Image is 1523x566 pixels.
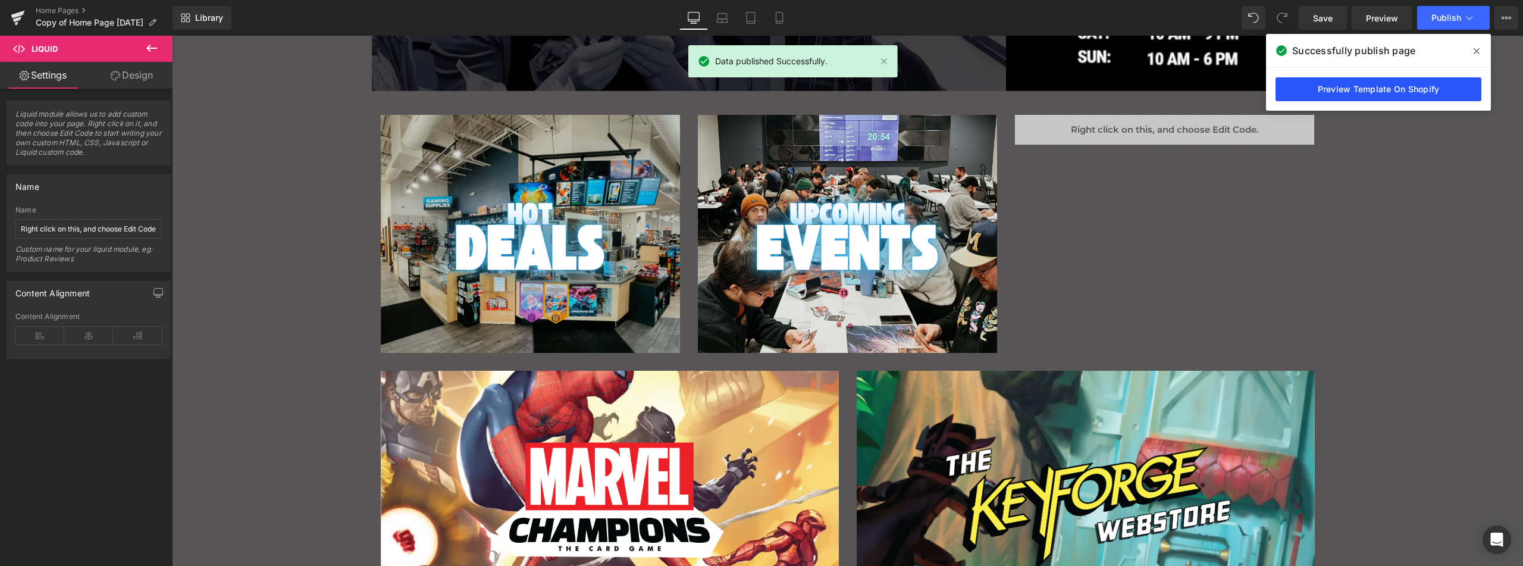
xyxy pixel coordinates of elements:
button: Redo [1270,6,1294,30]
div: Open Intercom Messenger [1483,526,1511,554]
button: More [1494,6,1518,30]
div: Name [15,175,39,192]
a: Preview Template On Shopify [1276,77,1481,101]
span: Copy of Home Page [DATE] [36,18,143,27]
span: Liquid [32,44,58,54]
div: Name [15,206,162,214]
span: Library [195,12,223,23]
a: Desktop [679,6,708,30]
a: Design [89,62,175,89]
span: Data published Successfully. [715,55,828,68]
a: New Library [173,6,231,30]
div: Content Alignment [15,282,90,298]
span: Liquid module allows us to add custom code into your page. Right click on it, and then choose Edi... [15,110,162,165]
a: Preview [1352,6,1412,30]
a: Tablet [737,6,765,30]
a: Home Pages [36,6,173,15]
button: Publish [1417,6,1490,30]
span: Successfully publish page [1292,43,1415,58]
a: Mobile [765,6,794,30]
span: Preview [1366,12,1398,24]
div: Content Alignment [15,312,162,321]
span: Publish [1431,13,1461,23]
button: Undo [1242,6,1265,30]
span: Save [1313,12,1333,24]
a: Laptop [708,6,737,30]
div: Custom name for your liquid module, eg: Product Reviews [15,245,162,271]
